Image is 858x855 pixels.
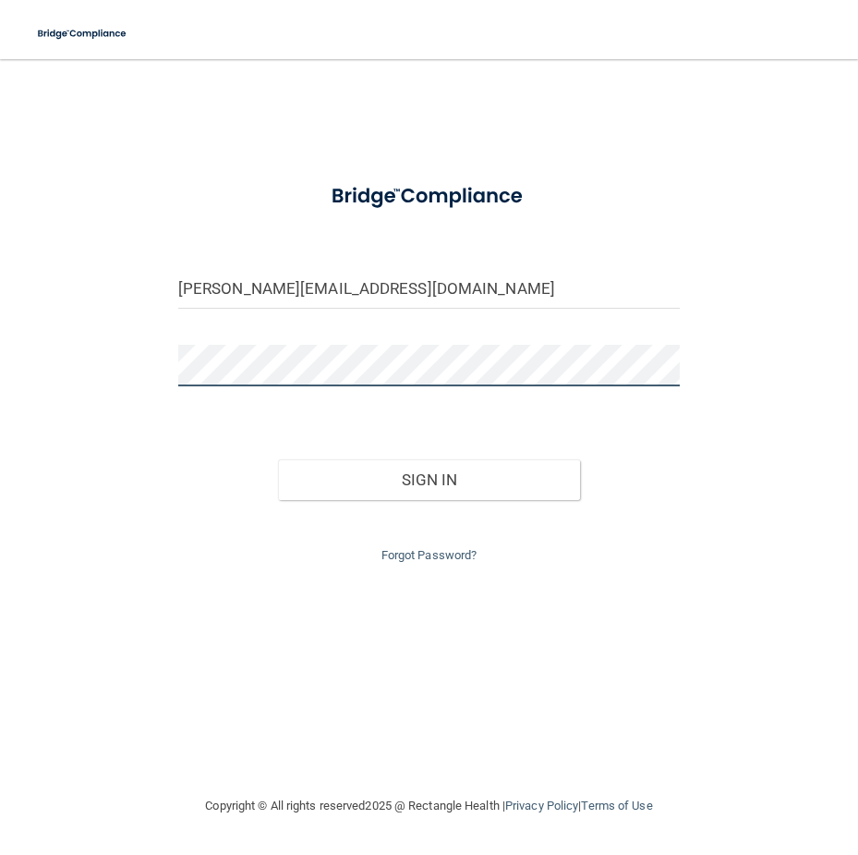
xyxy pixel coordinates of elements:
div: Copyright © All rights reserved 2025 @ Rectangle Health | | [92,776,767,836]
a: Privacy Policy [505,799,578,812]
a: Forgot Password? [381,548,477,562]
img: bridge_compliance_login_screen.278c3ca4.svg [28,15,138,53]
input: Email [178,267,680,309]
a: Terms of Use [581,799,652,812]
button: Sign In [278,459,579,500]
img: bridge_compliance_login_screen.278c3ca4.svg [310,170,548,223]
